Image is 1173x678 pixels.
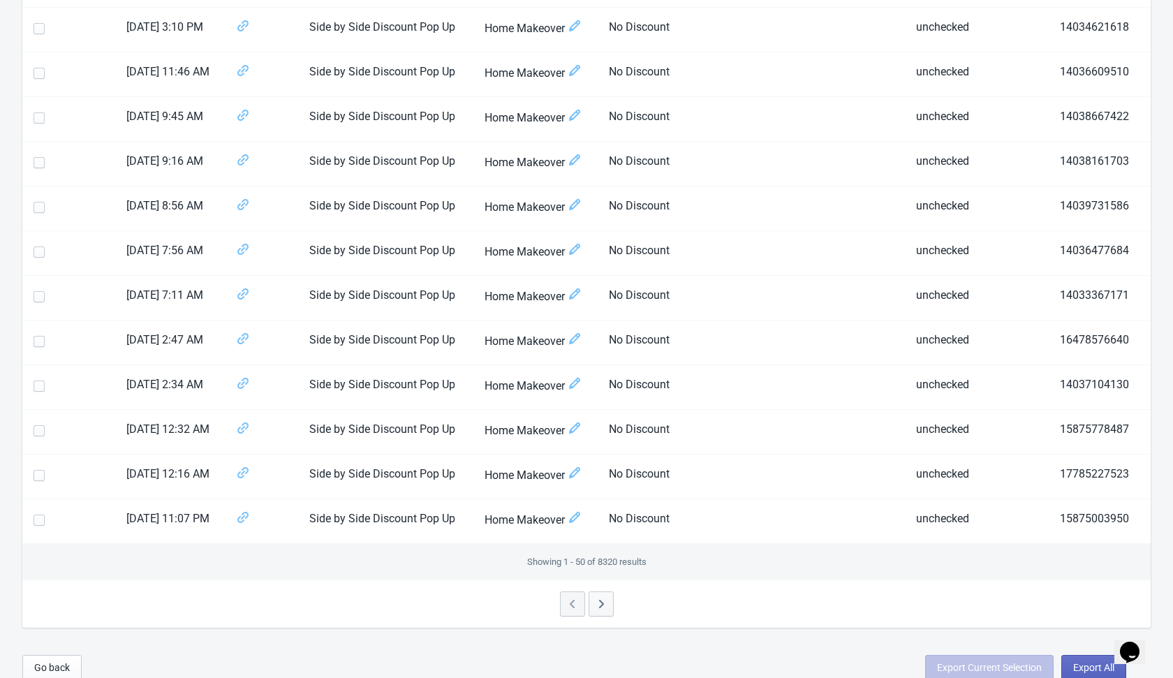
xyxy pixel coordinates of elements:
td: 14036477684 [1049,231,1151,276]
td: Side by Side Discount Pop Up [298,142,473,186]
div: Showing 1 - 50 of 8320 results [22,544,1151,580]
td: 14038667422 [1049,97,1151,142]
td: 14037104130 [1049,365,1151,410]
td: unchecked [905,97,1049,142]
td: Side by Side Discount Pop Up [298,186,473,231]
span: Home Makeover [485,108,586,127]
td: [DATE] 9:45 AM [115,97,225,142]
span: Export All [1073,662,1114,673]
td: unchecked [905,365,1049,410]
td: No Discount [598,365,694,410]
td: 14039731586 [1049,186,1151,231]
td: [DATE] 7:11 AM [115,276,225,320]
td: No Discount [598,276,694,320]
td: Side by Side Discount Pop Up [298,97,473,142]
td: unchecked [905,231,1049,276]
td: No Discount [598,410,694,455]
td: Side by Side Discount Pop Up [298,499,473,544]
td: 14034621618 [1049,8,1151,52]
td: [DATE] 11:46 AM [115,52,225,97]
td: No Discount [598,52,694,97]
span: Home Makeover [485,376,586,395]
td: [DATE] 9:16 AM [115,142,225,186]
td: Side by Side Discount Pop Up [298,276,473,320]
td: [DATE] 2:47 AM [115,320,225,365]
span: Home Makeover [485,198,586,216]
td: [DATE] 2:34 AM [115,365,225,410]
td: unchecked [905,410,1049,455]
td: 16478576640 [1049,320,1151,365]
td: unchecked [905,186,1049,231]
td: 17785227523 [1049,455,1151,499]
td: unchecked [905,320,1049,365]
td: No Discount [598,186,694,231]
td: unchecked [905,455,1049,499]
span: Home Makeover [485,64,586,82]
span: Home Makeover [485,332,586,351]
td: Side by Side Discount Pop Up [298,52,473,97]
td: 14038161703 [1049,142,1151,186]
td: [DATE] 8:56 AM [115,186,225,231]
td: Side by Side Discount Pop Up [298,320,473,365]
td: Side by Side Discount Pop Up [298,8,473,52]
td: No Discount [598,142,694,186]
td: [DATE] 12:16 AM [115,455,225,499]
td: No Discount [598,97,694,142]
span: Home Makeover [485,153,586,172]
td: Side by Side Discount Pop Up [298,410,473,455]
td: unchecked [905,276,1049,320]
iframe: chat widget [1114,622,1159,664]
td: unchecked [905,142,1049,186]
td: [DATE] 11:07 PM [115,499,225,544]
span: Home Makeover [485,421,586,440]
span: Home Makeover [485,242,586,261]
td: 14033367171 [1049,276,1151,320]
td: [DATE] 12:32 AM [115,410,225,455]
td: Side by Side Discount Pop Up [298,455,473,499]
td: [DATE] 3:10 PM [115,8,225,52]
td: 15875778487 [1049,410,1151,455]
td: 15875003950 [1049,499,1151,544]
td: Side by Side Discount Pop Up [298,365,473,410]
td: No Discount [598,8,694,52]
td: unchecked [905,8,1049,52]
td: No Discount [598,499,694,544]
span: Go back [34,662,70,673]
td: [DATE] 7:56 AM [115,231,225,276]
td: unchecked [905,499,1049,544]
td: 14036609510 [1049,52,1151,97]
td: unchecked [905,52,1049,97]
td: No Discount [598,320,694,365]
td: Side by Side Discount Pop Up [298,231,473,276]
span: Home Makeover [485,287,586,306]
span: Home Makeover [485,19,586,38]
span: Home Makeover [485,510,586,529]
span: Home Makeover [485,466,586,485]
td: No Discount [598,231,694,276]
td: No Discount [598,455,694,499]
